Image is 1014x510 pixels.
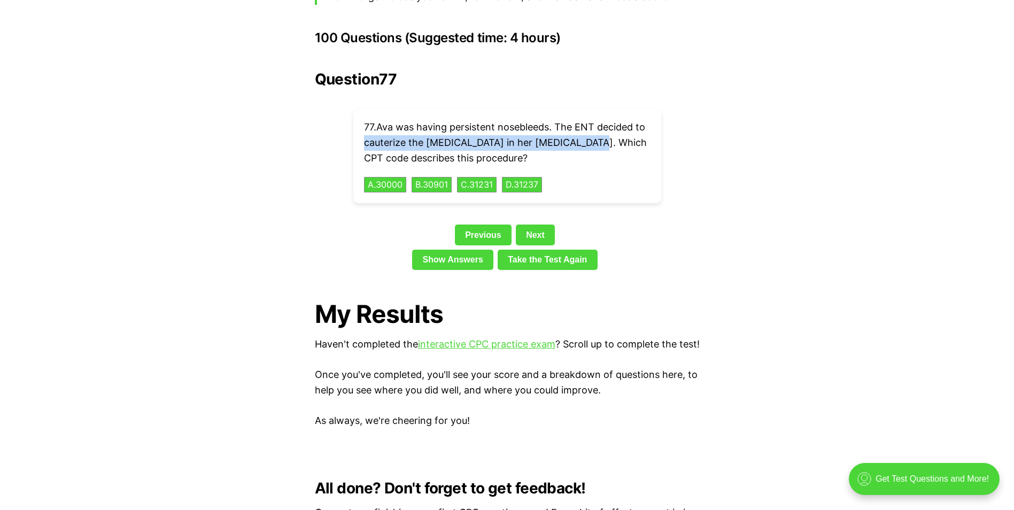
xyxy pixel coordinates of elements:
a: interactive CPC practice exam [418,338,555,350]
a: Show Answers [412,250,493,270]
a: Take the Test Again [498,250,598,270]
p: 77 . Ava was having persistent nosebleeds. The ENT decided to cauterize the [MEDICAL_DATA] in her... [364,120,651,166]
h2: All done? Don't forget to get feedback! [315,480,700,497]
p: As always, we're cheering for you! [315,413,700,429]
h2: Question 77 [315,71,700,88]
button: B.30901 [412,177,452,193]
button: A.30000 [364,177,406,193]
a: Previous [455,225,512,245]
p: Haven't completed the ? Scroll up to complete the test! [315,337,700,352]
button: C.31231 [457,177,497,193]
p: Once you've completed, you'll see your score and a breakdown of questions here, to help you see w... [315,367,700,398]
h1: My Results [315,300,700,328]
button: D.31237 [502,177,542,193]
a: Next [516,225,555,245]
h3: 100 Questions (Suggested time: 4 hours) [315,30,700,45]
iframe: portal-trigger [840,458,1014,510]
